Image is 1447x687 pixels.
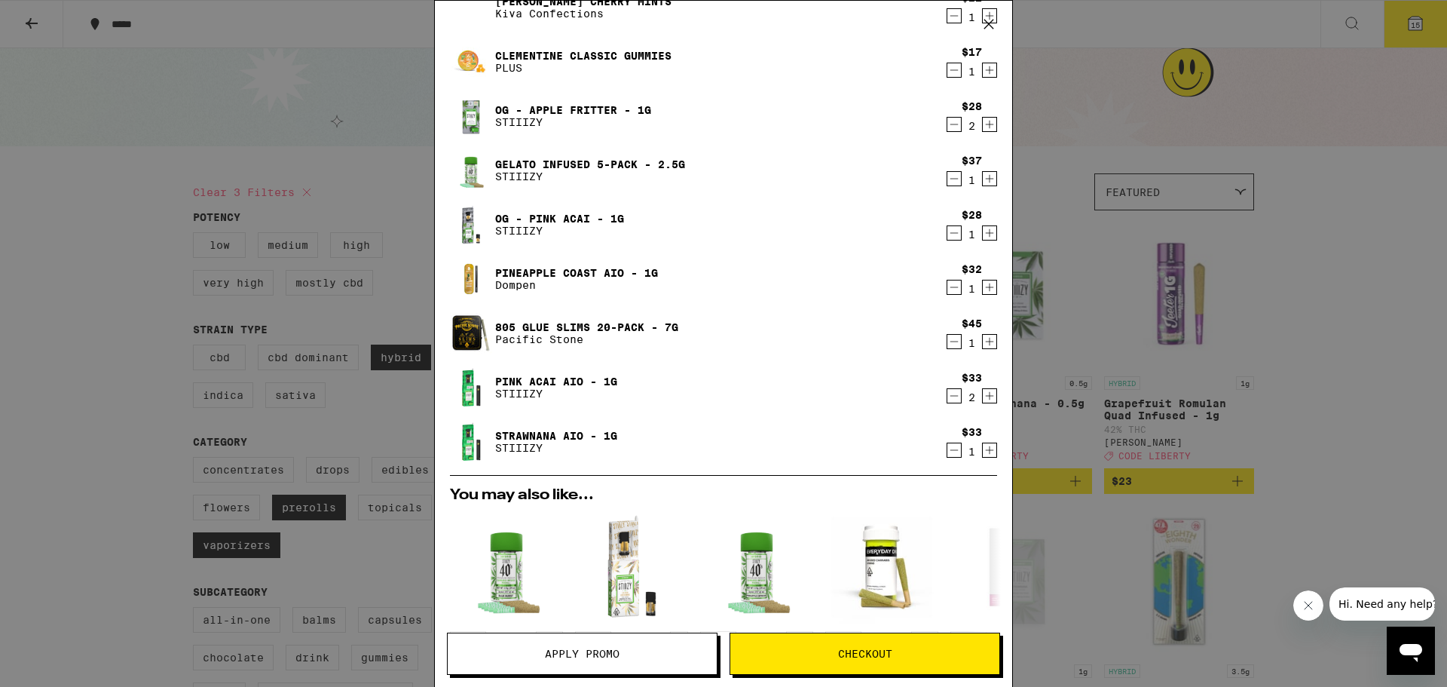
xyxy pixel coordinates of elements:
[962,391,982,403] div: 2
[962,446,982,458] div: 1
[962,209,982,221] div: $28
[947,63,962,78] button: Decrement
[982,171,997,186] button: Increment
[450,312,492,354] img: 805 Glue Slims 20-Pack - 7g
[495,213,624,225] a: OG - Pink Acai - 1g
[495,321,678,333] a: 805 Glue Slims 20-Pack - 7g
[838,649,892,659] span: Checkout
[495,62,671,74] p: PLUS
[495,267,658,279] a: Pineapple Coast AIO - 1g
[495,158,685,170] a: Gelato Infused 5-Pack - 2.5g
[950,511,1063,624] img: Kurvana - ASCND Cherry Truffle AIO - 0.5g
[495,50,671,62] a: Clementine CLASSIC Gummies
[950,631,987,645] p: HYBRID
[495,442,617,454] p: STIIIZY
[947,334,962,349] button: Decrement
[962,372,982,384] div: $33
[947,8,962,23] button: Decrement
[495,8,671,20] p: Kiva Confections
[495,376,617,388] a: Pink Acai AIO - 1g
[495,225,624,237] p: STIIIZY
[947,225,962,241] button: Decrement
[825,511,938,624] img: Everyday - Apples & Bananas Infused 5-Pack - 3.5g
[495,116,651,128] p: STIIIZY
[545,649,619,659] span: Apply Promo
[911,631,938,645] p: 3.5g
[962,66,982,78] div: 1
[700,511,813,624] img: STIIIZY - Pineapple Express Infused 5-Pack - 2.5g
[447,633,717,675] button: Apply Promo
[575,511,688,624] img: STIIIZY - Lemon Cherry Gelato Liquid Diamond - 1g
[982,63,997,78] button: Increment
[700,631,736,645] p: HYBRID
[947,280,962,295] button: Decrement
[982,280,997,295] button: Increment
[670,631,688,645] p: 1g
[947,171,962,186] button: Decrement
[962,46,982,58] div: $17
[495,333,678,345] p: Pacific Stone
[730,633,1000,675] button: Checkout
[982,388,997,403] button: Increment
[962,174,982,186] div: 1
[825,631,861,645] p: HYBRID
[947,117,962,132] button: Decrement
[962,337,982,349] div: 1
[575,631,611,645] p: HYBRID
[495,388,617,400] p: STIIIZY
[962,120,982,132] div: 2
[1329,587,1435,621] iframe: Message from company
[450,488,997,503] h2: You may also like...
[450,204,492,246] img: OG - Pink Acai - 1g
[450,95,492,137] img: OG - Apple Fritter - 1g
[9,11,109,23] span: Hi. Need any help?
[982,225,997,241] button: Increment
[982,443,997,458] button: Increment
[947,388,962,403] button: Decrement
[495,279,658,291] p: Dompen
[450,367,492,409] img: Pink Acai AIO - 1g
[450,258,492,300] img: Pineapple Coast AIO - 1g
[962,263,982,275] div: $32
[962,228,982,241] div: 1
[947,443,962,458] button: Decrement
[450,149,492,192] img: Gelato Infused 5-Pack - 2.5g
[450,511,563,624] img: STIIIZY - Blue Burst Infused 5-Pack - 2.5g
[536,631,563,645] p: 2.5g
[962,426,982,438] div: $33
[495,170,685,182] p: STIIIZY
[786,631,813,645] p: 2.5g
[1387,627,1435,675] iframe: Button to launch messaging window
[962,155,982,167] div: $37
[1293,590,1323,621] iframe: Close message
[495,104,651,116] a: OG - Apple Fritter - 1g
[982,334,997,349] button: Increment
[962,283,982,295] div: 1
[962,317,982,330] div: $45
[450,421,492,463] img: Strawnana AIO - 1g
[495,430,617,442] a: Strawnana AIO - 1g
[982,117,997,132] button: Increment
[962,100,982,112] div: $28
[962,11,982,23] div: 1
[450,41,492,83] img: Clementine CLASSIC Gummies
